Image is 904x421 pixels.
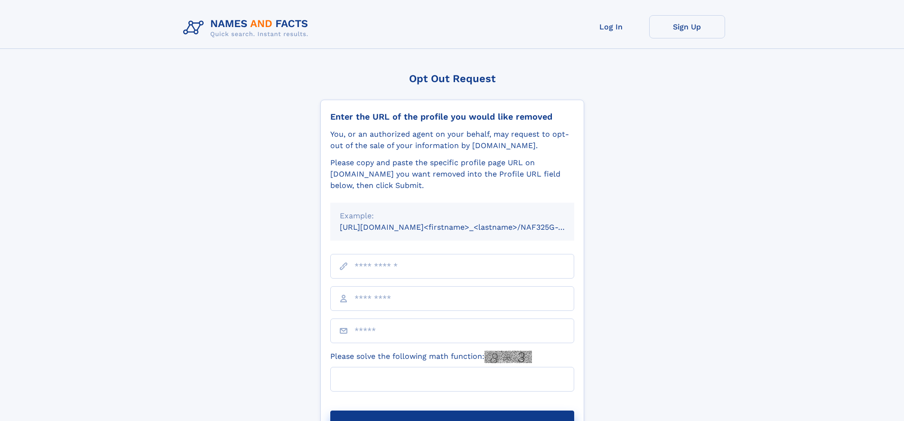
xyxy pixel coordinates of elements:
[330,112,574,122] div: Enter the URL of the profile you would like removed
[179,15,316,41] img: Logo Names and Facts
[330,157,574,191] div: Please copy and paste the specific profile page URL on [DOMAIN_NAME] you want removed into the Pr...
[649,15,725,38] a: Sign Up
[330,129,574,151] div: You, or an authorized agent on your behalf, may request to opt-out of the sale of your informatio...
[573,15,649,38] a: Log In
[320,73,584,84] div: Opt Out Request
[340,223,592,232] small: [URL][DOMAIN_NAME]<firstname>_<lastname>/NAF325G-xxxxxxxx
[340,210,565,222] div: Example:
[330,351,532,363] label: Please solve the following math function:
